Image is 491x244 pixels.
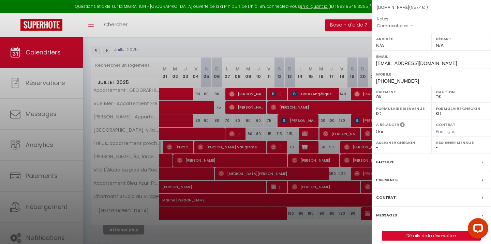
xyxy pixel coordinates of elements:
[436,105,487,112] label: Formulaire Checkin
[411,4,422,10] span: 957.4
[436,122,456,126] label: Contrat
[376,139,427,146] label: Assigner Checkin
[376,212,397,219] label: Messages
[390,16,393,22] span: -
[377,4,486,11] div: [DOMAIN_NAME]
[462,215,491,244] iframe: LiveChat chat widget
[377,16,486,22] p: Notes :
[376,176,398,183] label: Paiements
[376,61,457,66] span: [EMAIL_ADDRESS][DOMAIN_NAME]
[376,71,487,78] label: Mobile
[436,139,487,146] label: Assigner Menage
[376,122,399,128] label: A relancer
[436,43,444,48] span: N/A
[376,159,394,166] label: Facture
[376,105,427,112] label: Formulaire Bienvenue
[376,35,427,42] label: Arrivée
[436,35,487,42] label: Départ
[382,231,480,240] a: Détails de la réservation
[409,4,428,10] span: ( € )
[436,88,487,95] label: Caution
[436,129,456,134] span: Pas signé
[377,22,486,29] p: Commentaires :
[382,231,481,241] button: Détails de la réservation
[376,88,427,95] label: Paiement
[376,43,384,48] span: N/A
[376,194,396,201] label: Contrat
[376,53,487,60] label: Email
[376,78,419,84] span: [PHONE_NUMBER]
[411,23,413,29] span: -
[400,122,405,129] i: Sélectionner OUI si vous souhaiter envoyer les séquences de messages post-checkout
